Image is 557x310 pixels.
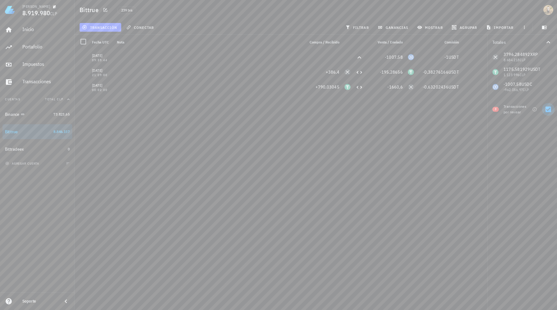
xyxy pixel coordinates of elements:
div: Venta / Enviado [366,35,405,50]
button: importar [483,23,518,32]
div: Portafolio [22,44,70,50]
span: 8.919.980 [22,9,50,17]
div: Transacciones [22,79,70,84]
button: conectar [124,23,158,32]
a: Portafolio [2,40,72,55]
div: [DATE] [92,82,112,89]
span: Comisión [444,40,459,44]
span: Compra / Recibido [310,40,339,44]
div: [DATE] [92,52,112,59]
span: Venta / Enviado [378,40,403,44]
span: +790,03045 [315,84,340,90]
a: Binance 73.823,65 [2,107,72,122]
span: CLP [50,11,57,16]
span: -195,28656 [380,69,403,75]
div: [DATE] [92,67,112,74]
a: Bittradeex 0 [2,142,72,157]
span: USDT [449,84,459,90]
button: CuentasTotal CLP [2,92,72,107]
button: transacción [80,23,121,32]
button: agrupar [449,23,481,32]
span: Total CLP [45,97,63,101]
div: USDT-icon [344,84,351,90]
div: Transacciones por revisar [504,104,530,115]
div: Bittrue [5,129,18,134]
div: Impuestos [22,61,70,67]
span: -0,63202436 [423,84,449,90]
button: mostrar [415,23,447,32]
div: Bittradeex [5,147,24,152]
span: 239 txs [121,7,132,14]
div: 09:35:44 [92,59,112,62]
span: Fecha UTC [92,40,109,44]
div: 21:09:00 [92,74,112,77]
div: XRP-icon [408,84,414,90]
div: Binance [5,112,20,117]
span: -1 [444,54,449,60]
span: Nota [117,40,124,44]
div: XRP-icon [344,69,351,75]
span: transacción [83,25,117,30]
a: Impuestos [2,57,72,72]
div: 00:02:00 [92,89,112,92]
div: Inicio [22,26,70,32]
a: Inicio [2,22,72,37]
div: Comisión [417,35,461,50]
button: agregar cuenta [4,160,42,166]
button: ganancias [375,23,412,32]
h1: Bittrue [80,5,101,15]
div: Compra / Recibido [302,35,342,50]
span: filtrar [347,25,369,30]
a: Transacciones [2,75,72,89]
span: agrupar [453,25,477,30]
span: USDT [449,69,459,75]
button: Totales [487,35,557,50]
span: 0 [68,147,70,151]
span: 3 [495,107,496,112]
span: -1660,6 [387,84,403,90]
span: 73.823,65 [53,112,70,116]
span: +386,4 [326,69,340,75]
span: importar [487,25,514,30]
img: LedgiFi [5,5,15,15]
span: conectar [127,25,154,30]
span: 8.846.157 [53,129,70,134]
span: ganancias [379,25,408,30]
div: USDC-icon [408,54,414,60]
span: -1007,58 [385,54,403,60]
div: Totales [492,40,545,44]
button: filtrar [343,23,373,32]
div: Fecha UTC [90,35,114,50]
span: agregar cuenta [7,162,39,166]
a: Bittrue 8.846.157 [2,124,72,139]
div: Soporte [22,299,57,304]
div: avatar [543,5,553,15]
div: Nota [114,35,302,50]
div: USDT-icon [408,69,414,75]
span: USDT [449,54,459,60]
div: [PERSON_NAME] [22,4,50,9]
span: -0,38276166 [423,69,449,75]
span: mostrar [418,25,443,30]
